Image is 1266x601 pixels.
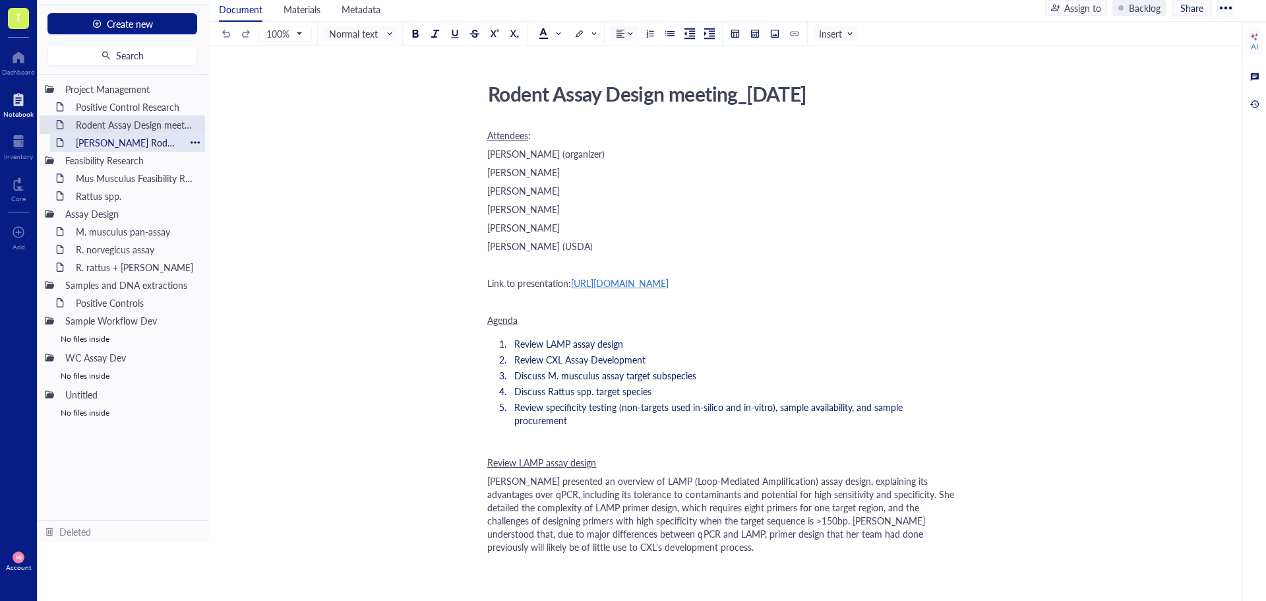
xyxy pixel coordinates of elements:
[59,311,200,330] div: Sample Workflow Dev
[70,115,200,134] div: Rodent Assay Design meeting_[DATE]
[70,187,200,205] div: Rattus spp.
[70,222,200,241] div: M. musculus pan-assay
[514,369,696,382] span: Discuss M. musculus assay target subspecies
[107,18,153,29] span: Create new
[528,129,531,142] span: :
[47,13,197,34] button: Create new
[59,151,200,170] div: Feasibility Research
[3,89,34,118] a: Notebook
[487,456,596,469] span: Review LAMP assay design
[342,3,380,16] span: Metadata
[482,77,951,110] div: Rodent Assay Design meeting_[DATE]
[487,129,528,142] span: Attendees
[2,68,35,76] div: Dashboard
[487,276,571,290] span: Link to presentation:
[4,131,33,160] a: Inventory
[487,184,560,197] span: [PERSON_NAME]
[1180,2,1203,14] span: Share
[329,28,394,40] span: Normal text
[59,385,200,404] div: Untitled
[11,174,26,203] a: Core
[40,367,205,385] div: No files inside
[514,385,651,398] span: Discuss Rattus spp. target species
[571,276,669,290] span: [URL][DOMAIN_NAME]
[487,203,560,216] span: [PERSON_NAME]
[70,169,200,187] div: Mus Musculus Feasibility Research
[487,221,560,234] span: [PERSON_NAME]
[487,474,957,554] span: [PERSON_NAME] presented an overview of LAMP (Loop-Mediated Amplification) assay design, explainin...
[70,294,200,312] div: Positive Controls
[514,353,646,366] span: Review CXL Assay Development
[59,348,200,367] div: WC Assay Dev
[266,28,301,40] span: 100%
[11,195,26,203] div: Core
[59,276,200,294] div: Samples and DNA extractions
[2,47,35,76] a: Dashboard
[70,133,185,152] div: [PERSON_NAME] Rodent Test Full Proposal
[59,80,200,98] div: Project Management
[6,563,32,571] div: Account
[40,330,205,348] div: No files inside
[70,240,200,259] div: R. norvegicus assay
[70,258,200,276] div: R. rattus + [PERSON_NAME]
[40,404,205,422] div: No files inside
[13,243,25,251] div: Add
[1129,1,1160,15] div: Backlog
[1064,1,1101,15] div: Assign to
[59,205,200,223] div: Assay Design
[487,166,560,179] span: [PERSON_NAME]
[514,337,623,350] span: Review LAMP assay design
[487,313,518,327] span: Agenda
[487,147,605,160] span: [PERSON_NAME] (organizer)
[59,524,91,539] div: Deleted
[4,152,33,160] div: Inventory
[47,45,197,66] button: Search
[15,9,22,25] span: T
[819,28,854,40] span: Insert
[3,110,34,118] div: Notebook
[70,98,200,116] div: Positive Control Research
[116,50,144,61] span: Search
[284,3,320,16] span: Materials
[15,555,21,560] span: MB
[1251,42,1258,52] div: AI
[514,400,905,427] span: Review specificity testing (non-targets used in-silico and in-vitro), sample availability, and sa...
[487,239,593,253] span: [PERSON_NAME] (USDA)
[219,3,262,16] span: Document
